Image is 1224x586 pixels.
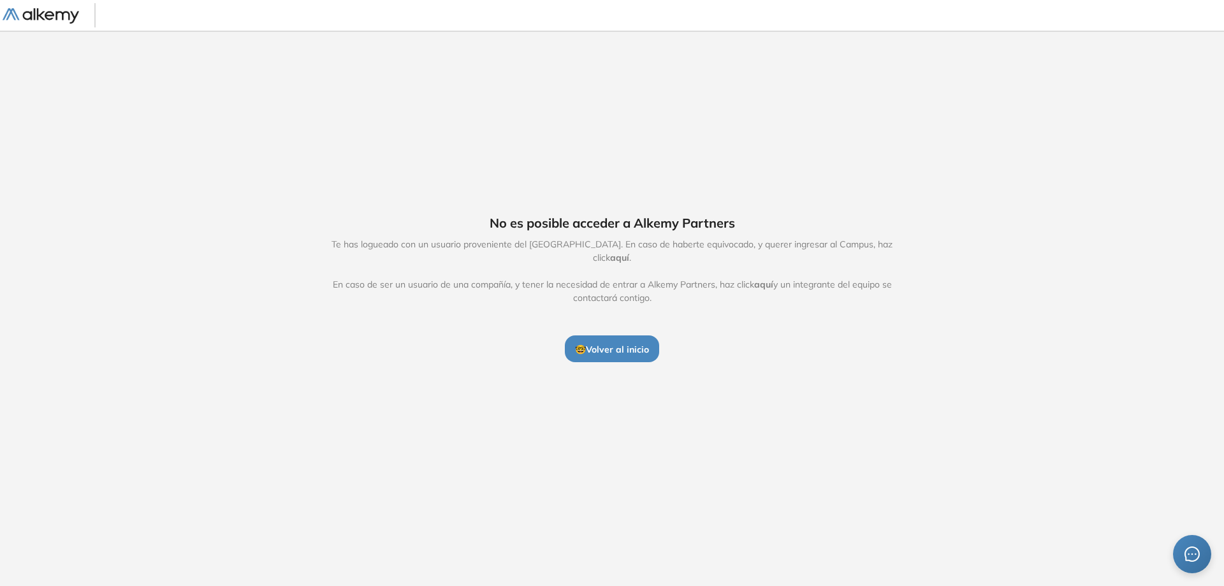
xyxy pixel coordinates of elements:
[3,8,79,24] img: Logo
[565,335,659,362] button: 🤓Volver al inicio
[754,279,773,290] span: aquí
[318,238,906,305] span: Te has logueado con un usuario proveniente del [GEOGRAPHIC_DATA]. En caso de haberte equivocado, ...
[1184,546,1200,562] span: message
[575,344,649,355] span: 🤓 Volver al inicio
[610,252,629,263] span: aquí
[490,214,735,233] span: No es posible acceder a Alkemy Partners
